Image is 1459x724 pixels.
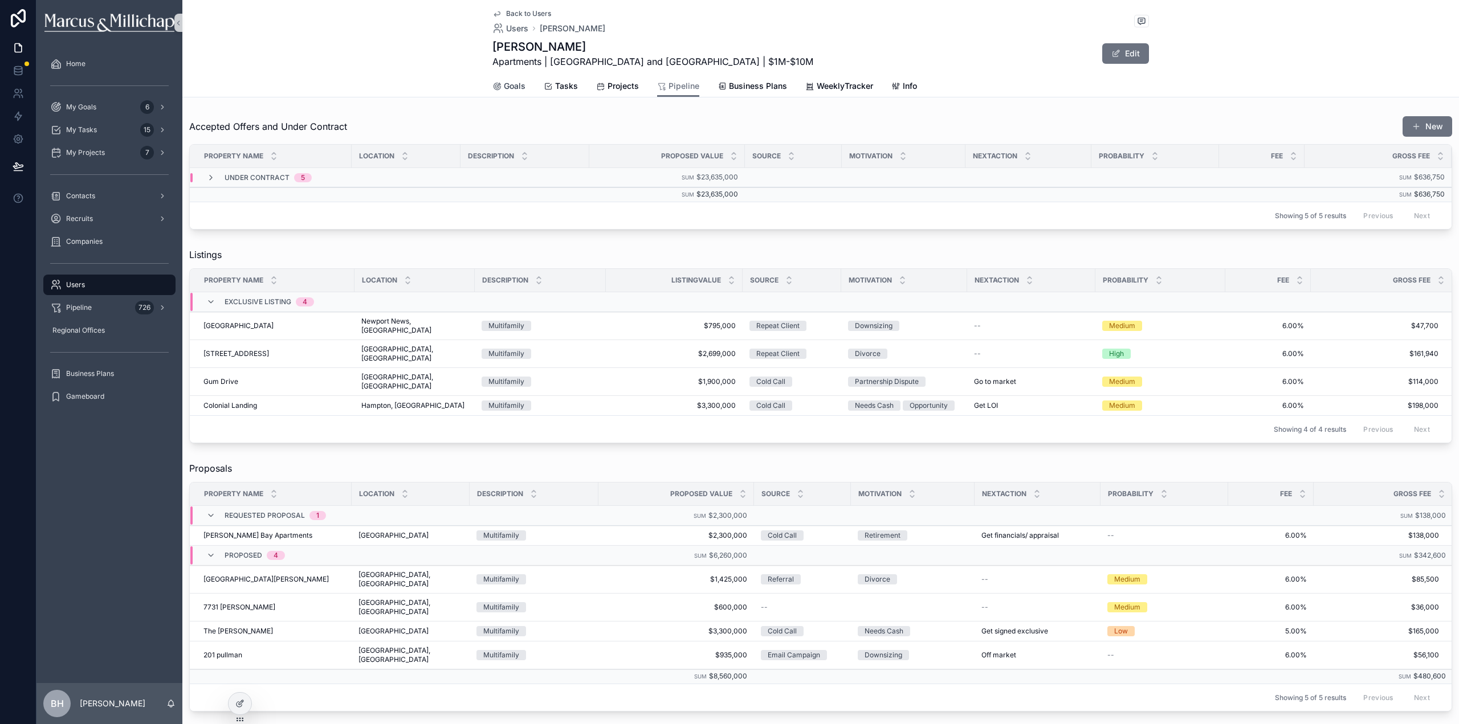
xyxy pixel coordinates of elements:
[974,401,1089,410] a: Get LOI
[1399,191,1412,198] small: Sum
[694,513,706,519] small: Sum
[1314,531,1439,540] a: $138,000
[189,248,222,261] span: Listings
[1114,574,1140,584] div: Medium
[682,191,694,198] small: Sum
[1415,511,1446,520] span: $138,000
[204,489,263,498] span: Property Name
[483,650,519,660] div: Multifamily
[1399,553,1412,559] small: Sum
[768,574,794,584] div: Referral
[1099,152,1144,161] span: Probability
[858,650,968,660] a: Downsizing
[858,574,968,584] a: Divorce
[316,511,319,520] div: 1
[848,400,960,411] a: Needs CashOpportunity
[981,531,1059,540] span: Get financials/ appraisal
[225,551,262,560] span: Proposed
[1232,349,1304,358] span: 6.00%
[981,603,988,612] span: --
[708,511,747,520] span: $2,300,000
[761,574,844,584] a: Referral
[613,321,736,330] span: $795,000
[761,650,844,660] a: Email Campaign
[66,148,105,157] span: My Projects
[358,570,463,588] a: [GEOGRAPHIC_DATA], [GEOGRAPHIC_DATA]
[849,276,892,285] span: Motivation
[555,80,578,92] span: Tasks
[974,377,1016,386] span: Go to market
[756,400,785,411] div: Cold Call
[203,627,273,636] span: The [PERSON_NAME]
[66,59,85,68] span: Home
[849,152,892,161] span: Motivation
[761,626,844,636] a: Cold Call
[981,627,1094,636] a: Get signed exclusive
[274,551,278,560] div: 4
[974,321,1089,330] a: --
[488,400,524,411] div: Multifamily
[761,603,768,612] span: --
[981,575,1094,584] a: --
[492,39,813,55] h1: [PERSON_NAME]
[361,401,468,410] a: Hampton, [GEOGRAPHIC_DATA]
[1232,377,1304,386] span: 6.00%
[858,626,968,636] a: Needs Cash
[1413,672,1446,680] span: $480,600
[865,574,890,584] div: Divorce
[1109,349,1124,359] div: High
[203,603,345,612] a: 7731 [PERSON_NAME]
[1107,531,1114,540] span: --
[483,626,519,636] div: Multifamily
[709,672,747,680] span: $8,560,000
[303,297,307,306] div: 4
[768,650,820,660] div: Email Campaign
[358,531,429,540] span: [GEOGRAPHIC_DATA]
[1235,531,1307,540] a: 6.00%
[43,54,176,74] a: Home
[189,461,232,475] span: Proposals
[358,598,463,616] span: [GEOGRAPHIC_DATA], [GEOGRAPHIC_DATA]
[1311,377,1438,386] a: $114,000
[1232,321,1304,330] span: 6.00%
[858,530,968,541] a: Retirement
[1235,651,1307,660] span: 6.00%
[768,626,797,636] div: Cold Call
[1277,276,1289,285] span: Fee
[1392,152,1430,161] span: Gross Fee
[974,349,1089,358] a: --
[203,531,345,540] a: [PERSON_NAME] Bay Apartments
[359,489,394,498] span: Location
[43,386,176,407] a: Gameboard
[749,349,834,359] a: Repeat Client
[1311,401,1438,410] a: $198,000
[203,575,345,584] a: [GEOGRAPHIC_DATA][PERSON_NAME]
[605,575,747,584] a: $1,425,000
[608,80,639,92] span: Projects
[1393,276,1431,285] span: Gross Fee
[1311,349,1438,358] span: $161,940
[1108,489,1154,498] span: Probability
[855,321,892,331] div: Downsizing
[749,321,834,331] a: Repeat Client
[974,401,998,410] span: Get LOI
[1275,693,1346,702] span: Showing 5 of 5 results
[613,401,736,410] a: $3,300,000
[613,377,736,386] a: $1,900,000
[189,120,347,133] span: Accepted Offers and Under Contract
[361,373,468,391] span: [GEOGRAPHIC_DATA], [GEOGRAPHIC_DATA]
[483,530,519,541] div: Multifamily
[910,400,948,411] div: Opportunity
[982,489,1026,498] span: NextAction
[605,531,747,540] a: $2,300,000
[1274,425,1346,434] span: Showing 4 of 4 results
[140,123,154,137] div: 15
[1275,211,1346,220] span: Showing 5 of 5 results
[1403,116,1452,137] a: New
[80,698,145,709] p: [PERSON_NAME]
[670,489,732,498] span: Proposed Value
[203,651,242,660] span: 201 pullman
[805,76,873,99] a: WeeklyTracker
[974,321,981,330] span: --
